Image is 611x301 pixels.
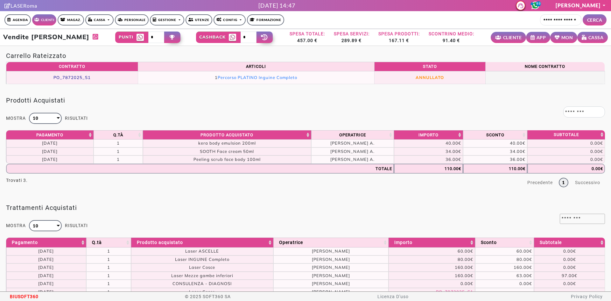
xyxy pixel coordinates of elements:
[290,31,325,37] div: SPESA TOTALE:
[559,178,568,187] a: 1
[107,273,110,278] span: 1
[583,14,607,25] button: CERCA
[175,257,229,262] span: Laser INGUINE Completo
[115,32,149,43] span: PUNTI
[588,34,604,41] small: CASSA
[107,248,110,254] span: 1
[143,130,311,140] th: Prodotto acquistato: activate to sort column ascending
[389,247,475,255] td: 60.00€
[577,32,608,43] a: CASSA
[38,265,54,270] span: [DATE]
[200,149,254,154] span: SOOTH Face cream 50ml
[38,248,54,254] span: [DATE]
[556,2,607,8] a: [PERSON_NAME]
[189,265,215,270] span: Laser Cosce
[94,130,143,140] th: Q.tà: activate to sort column ascending
[33,115,39,122] span: 10
[503,34,522,41] small: CLIENTE
[561,34,573,41] small: MON
[6,62,138,71] th: Contratto
[189,289,215,294] span: Laser Cosce
[334,31,369,37] div: SPESA SERVIZI:
[475,272,534,280] td: 63.00€
[273,272,388,280] td: [PERSON_NAME]
[571,294,603,299] a: Privacy Policy
[527,140,605,147] td: 0.00€
[463,164,527,174] th: 110.00€
[527,155,605,164] td: 0.00€
[214,14,246,25] a: Config
[273,263,388,272] td: [PERSON_NAME]
[6,220,88,231] label: Mostra risultati
[115,14,149,25] a: Personale
[42,140,58,146] span: [DATE]
[375,62,485,71] th: Stato
[540,14,581,25] input: Cerca cliente...
[475,263,534,272] td: 160.00€
[258,1,295,10] div: [DATE] 14:47
[148,75,365,81] p: 1
[389,263,475,272] td: 160.00€
[107,257,110,262] span: 1
[137,33,145,41] a: Whatsapp
[311,155,394,164] td: [PERSON_NAME] A.
[273,280,388,288] td: [PERSON_NAME]
[93,34,100,40] a: Whatsapp
[117,157,120,162] span: 1
[107,281,110,286] span: 1
[229,33,238,41] a: Whatsapp
[377,294,409,299] a: Licenza D'uso
[6,174,28,184] div: Trovati 3.
[475,238,534,247] th: Sconto: activate to sort column ascending
[394,147,463,156] td: 34.00€
[375,71,485,84] td: ANNULLATO
[429,31,474,37] div: SCONTRINO MEDIO:
[475,280,534,288] td: 0.00€
[527,164,605,174] th: 0.00€
[389,255,475,264] td: 80.00€
[537,34,546,41] small: APP
[131,238,274,247] th: Prodotto acquistato: activate to sort column ascending
[436,289,473,294] a: PO_7972025_S1
[3,33,100,41] h2: Vendite [PERSON_NAME]
[536,1,541,6] span: 49
[6,113,88,124] label: Mostra risultati
[527,147,605,156] td: 0.00€
[186,14,212,25] a: Utenze
[570,177,605,189] a: Successivo
[389,280,475,288] td: 0.00€
[38,273,54,278] span: [DATE]
[273,255,388,264] td: [PERSON_NAME]
[185,248,219,254] span: Laser ASCELLE
[534,238,605,247] th: Subtotale: activate to sort column ascending
[311,147,394,156] td: [PERSON_NAME] A.
[117,140,120,146] span: 1
[334,37,369,44] div: 289.89 €
[117,149,120,154] span: 1
[523,177,558,189] a: Precedente
[311,140,394,147] td: [PERSON_NAME] A.
[394,155,463,164] td: 36.00€
[394,140,463,147] td: 40.00€
[394,130,463,140] th: Importo: activate to sort column ascending
[38,289,54,294] span: [DATE]
[389,238,475,247] th: Importo: activate to sort column ascending
[193,157,261,162] span: Peeling scrub face body 100ml
[389,272,475,280] td: 160.00€
[256,32,273,43] button: Visualizza storico movimenti cashback
[485,62,605,71] th: Nome Contratto
[42,157,58,162] span: [DATE]
[150,14,185,25] a: Gestione
[138,62,374,71] th: Articoli
[86,238,131,247] th: Q.tà: activate to sort column ascending
[6,238,86,247] th: Pagamento: activate to sort column ascending
[534,247,605,255] td: 0.00€
[491,32,526,43] a: CLIENTE
[550,32,577,43] a: MON
[164,32,180,43] button: Gestisci i punti
[463,147,527,156] td: 34.00€
[378,37,420,44] div: 167.11 €
[4,14,31,25] a: Agenda
[38,257,54,262] span: [DATE]
[534,280,605,288] td: 0.00€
